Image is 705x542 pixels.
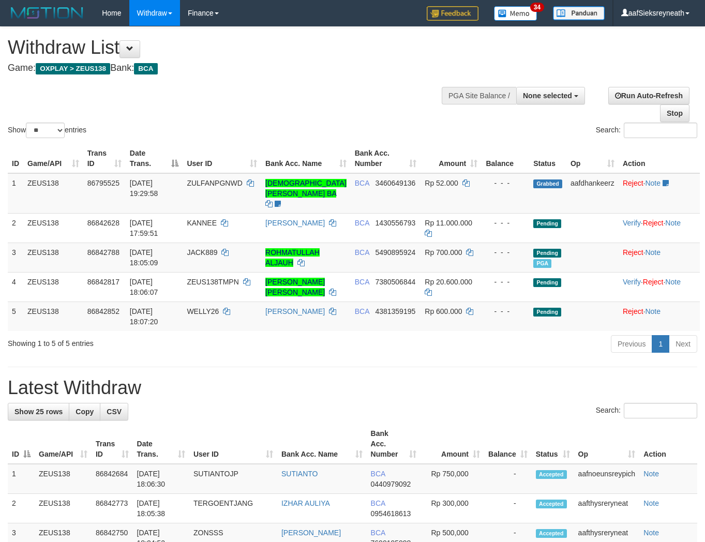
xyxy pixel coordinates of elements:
span: Copy 3460649136 to clipboard [375,179,415,187]
a: Reject [623,307,643,315]
img: panduan.png [553,6,605,20]
span: CSV [107,408,122,416]
a: Reject [643,219,664,227]
span: [DATE] 19:29:58 [130,179,158,198]
img: MOTION_logo.png [8,5,86,21]
td: 3 [8,243,23,272]
th: User ID: activate to sort column ascending [183,144,261,173]
td: - [484,494,532,523]
div: PGA Site Balance / [442,87,516,104]
td: 2 [8,213,23,243]
span: Copy 1430556793 to clipboard [375,219,415,227]
td: · [619,173,700,214]
td: aafthysreryneat [574,494,640,523]
th: Amount: activate to sort column ascending [421,424,484,464]
th: Game/API: activate to sort column ascending [35,424,92,464]
span: Pending [533,219,561,228]
a: Reject [623,179,643,187]
span: ZULFANPGNWD [187,179,242,187]
a: Next [669,335,697,353]
span: [DATE] 18:06:07 [130,278,158,296]
span: BCA [355,179,369,187]
th: Balance [482,144,529,173]
span: Pending [533,308,561,317]
a: Note [665,219,681,227]
th: Balance: activate to sort column ascending [484,424,532,464]
img: Feedback.jpg [427,6,478,21]
a: Show 25 rows [8,403,69,420]
th: ID: activate to sort column descending [8,424,35,464]
a: Note [645,179,661,187]
span: BCA [355,307,369,315]
span: Marked by aafnoeunsreypich [533,259,551,268]
a: Note [665,278,681,286]
h1: Latest Withdraw [8,378,697,398]
span: [DATE] 18:07:20 [130,307,158,326]
span: BCA [134,63,157,74]
span: BCA [371,470,385,478]
a: Note [643,529,659,537]
a: Note [643,470,659,478]
div: - - - [486,218,525,228]
span: ZEUS138TMPN [187,278,238,286]
th: Action [639,424,697,464]
th: Game/API: activate to sort column ascending [23,144,83,173]
span: Pending [533,249,561,258]
a: Note [645,307,661,315]
a: Run Auto-Refresh [608,87,689,104]
th: Trans ID: activate to sort column ascending [83,144,126,173]
span: Rp 52.000 [425,179,458,187]
td: [DATE] 18:05:38 [133,494,189,523]
span: Show 25 rows [14,408,63,416]
span: BCA [355,219,369,227]
a: Note [645,248,661,257]
a: Reject [643,278,664,286]
span: 86795525 [87,179,119,187]
a: IZHAR AULIYA [281,499,330,507]
span: Rp 11.000.000 [425,219,472,227]
input: Search: [624,403,697,418]
span: BCA [371,529,385,537]
span: Copy 5490895924 to clipboard [375,248,415,257]
a: Copy [69,403,100,420]
span: 86842852 [87,307,119,315]
span: Copy 0954618613 to clipboard [371,509,411,518]
span: KANNEE [187,219,217,227]
th: Date Trans.: activate to sort column descending [126,144,183,173]
span: Copy 0440979092 to clipboard [371,480,411,488]
a: Reject [623,248,643,257]
span: Copy 7380506844 to clipboard [375,278,415,286]
div: - - - [486,277,525,287]
span: 34 [530,3,544,12]
th: Bank Acc. Name: activate to sort column ascending [277,424,367,464]
span: Accepted [536,529,567,538]
div: - - - [486,306,525,317]
a: [PERSON_NAME] [265,307,325,315]
a: Previous [611,335,652,353]
span: Pending [533,278,561,287]
span: Copy [76,408,94,416]
button: None selected [516,87,585,104]
span: JACK889 [187,248,217,257]
span: [DATE] 17:59:51 [130,219,158,237]
span: [DATE] 18:05:09 [130,248,158,267]
td: ZEUS138 [23,243,83,272]
th: Status [529,144,566,173]
a: [PERSON_NAME] [PERSON_NAME] [265,278,325,296]
td: ZEUS138 [23,302,83,331]
td: ZEUS138 [23,173,83,214]
td: · [619,243,700,272]
th: Bank Acc. Name: activate to sort column ascending [261,144,351,173]
span: Accepted [536,470,567,479]
span: BCA [355,278,369,286]
span: Copy 4381359195 to clipboard [375,307,415,315]
span: None selected [523,92,572,100]
span: Rp 600.000 [425,307,462,315]
input: Search: [624,123,697,138]
td: TERGOENTJANG [189,494,277,523]
th: Op: activate to sort column ascending [574,424,640,464]
a: [DEMOGRAPHIC_DATA][PERSON_NAME] BA [265,179,347,198]
label: Search: [596,123,697,138]
label: Show entries [8,123,86,138]
span: 86842628 [87,219,119,227]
